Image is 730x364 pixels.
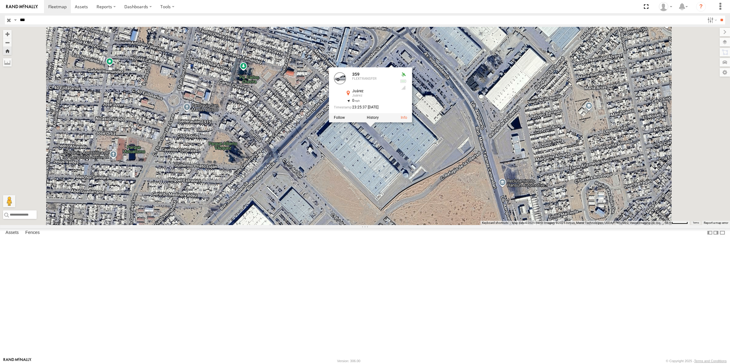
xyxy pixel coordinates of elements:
[22,228,43,237] label: Fences
[3,358,31,364] a: Visit our Website
[13,16,18,24] label: Search Query
[657,2,674,11] div: Roberto Garcia
[3,30,12,38] button: Zoom in
[400,79,407,84] div: No voltage information received from this device.
[401,115,407,120] a: View Asset Details
[482,221,508,225] button: Keyboard shortcuts
[367,115,379,120] label: View Asset History
[707,228,713,237] label: Dock Summary Table to the Left
[666,359,727,363] div: © Copyright 2025 -
[713,228,719,237] label: Dock Summary Table to the Right
[400,86,407,90] div: GSM Signal = 4
[334,105,395,109] div: Date/time of location update
[694,359,727,363] a: Terms and Conditions
[334,115,345,120] label: Realtime tracking of Asset
[696,2,706,12] i: ?
[704,221,728,224] a: Report a map error
[693,222,699,224] a: Terms (opens in new tab)
[2,228,22,237] label: Assets
[3,195,15,207] button: Drag Pegman onto the map to open Street View
[720,68,730,77] label: Map Settings
[352,99,360,103] span: 0
[3,47,12,55] button: Zoom Home
[352,94,395,98] div: Juárez
[334,72,346,84] a: View Asset Details
[6,5,38,9] img: rand-logo.svg
[337,359,360,363] div: Version: 306.00
[719,228,725,237] label: Hide Summary Table
[352,72,360,77] a: 359
[705,16,718,24] label: Search Filter Options
[352,77,395,81] div: FLEXTRANSFER
[3,38,12,47] button: Zoom out
[400,72,407,77] div: Valid GPS Fix
[352,89,395,93] div: Juárez
[663,221,690,225] button: Map Scale: 50 m per 49 pixels
[665,221,672,224] span: 50 m
[512,221,661,224] span: Map data ©2025 INEGI Imagery ©2025 Airbus, Maxar Technologies, USDA/FPAC/GEO, Vexcel Imaging US, ...
[3,58,12,67] label: Measure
